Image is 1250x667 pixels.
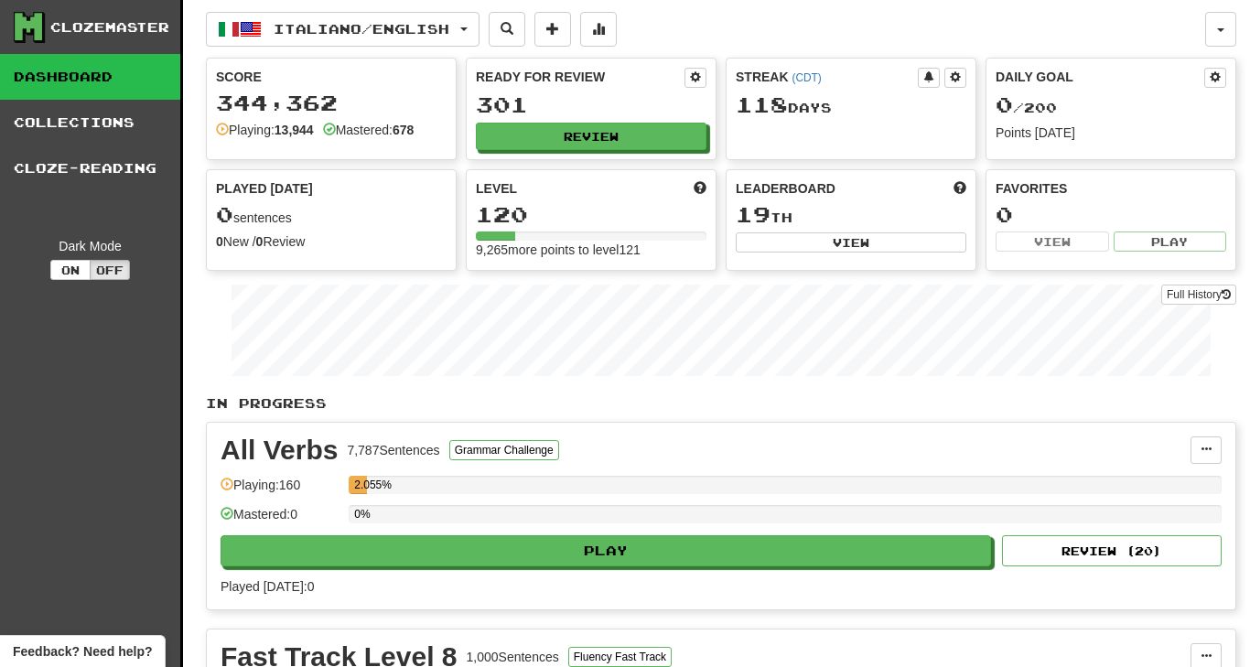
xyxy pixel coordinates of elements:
[694,179,706,198] span: Score more points to level up
[568,647,672,667] button: Fluency Fast Track
[996,231,1109,252] button: View
[996,100,1057,115] span: / 200
[221,579,314,594] span: Played [DATE]: 0
[476,179,517,198] span: Level
[256,234,264,249] strong: 0
[996,68,1204,88] div: Daily Goal
[736,232,966,253] button: View
[580,12,617,47] button: More stats
[996,203,1226,226] div: 0
[275,123,314,137] strong: 13,944
[476,203,706,226] div: 120
[1114,231,1227,252] button: Play
[323,121,415,139] div: Mastered:
[996,179,1226,198] div: Favorites
[216,68,447,86] div: Score
[393,123,414,137] strong: 678
[354,476,366,494] div: 2.055%
[996,124,1226,142] div: Points [DATE]
[996,91,1013,117] span: 0
[954,179,966,198] span: This week in points, UTC
[476,241,706,259] div: 9,265 more points to level 121
[50,18,169,37] div: Clozemaster
[792,71,821,84] a: (CDT)
[347,441,439,459] div: 7,787 Sentences
[476,68,684,86] div: Ready for Review
[476,123,706,150] button: Review
[221,436,338,464] div: All Verbs
[216,203,447,227] div: sentences
[90,260,130,280] button: Off
[221,476,339,506] div: Playing: 160
[206,12,480,47] button: Italiano/English
[736,91,788,117] span: 118
[736,68,918,86] div: Streak
[221,535,991,566] button: Play
[1002,535,1222,566] button: Review (20)
[221,505,339,535] div: Mastered: 0
[534,12,571,47] button: Add sentence to collection
[489,12,525,47] button: Search sentences
[476,93,706,116] div: 301
[274,21,449,37] span: Italiano / English
[50,260,91,280] button: On
[216,232,447,251] div: New / Review
[216,91,447,114] div: 344,362
[13,642,152,661] span: Open feedback widget
[736,179,835,198] span: Leaderboard
[216,121,314,139] div: Playing:
[206,394,1236,413] p: In Progress
[467,648,559,666] div: 1,000 Sentences
[449,440,559,460] button: Grammar Challenge
[1161,285,1236,305] a: Full History
[216,179,313,198] span: Played [DATE]
[216,234,223,249] strong: 0
[736,201,770,227] span: 19
[216,201,233,227] span: 0
[14,237,167,255] div: Dark Mode
[736,93,966,117] div: Day s
[736,203,966,227] div: th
